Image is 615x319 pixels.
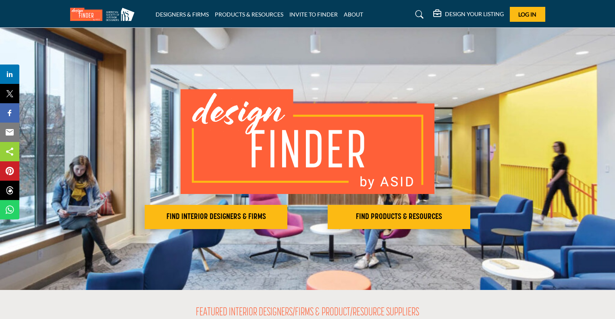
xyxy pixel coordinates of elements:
h5: DESIGN YOUR LISTING [445,10,504,18]
a: PRODUCTS & RESOURCES [215,11,283,18]
a: ABOUT [344,11,363,18]
button: FIND INTERIOR DESIGNERS & FIRMS [145,205,287,229]
h2: FIND PRODUCTS & RESOURCES [330,212,468,222]
span: Log In [518,11,536,18]
div: DESIGN YOUR LISTING [433,10,504,19]
a: INVITE TO FINDER [289,11,338,18]
button: FIND PRODUCTS & RESOURCES [328,205,470,229]
button: Log In [510,7,545,22]
a: DESIGNERS & FIRMS [156,11,209,18]
img: image [181,89,434,194]
img: Site Logo [70,8,139,21]
h2: FIND INTERIOR DESIGNERS & FIRMS [147,212,285,222]
a: Search [407,8,429,21]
